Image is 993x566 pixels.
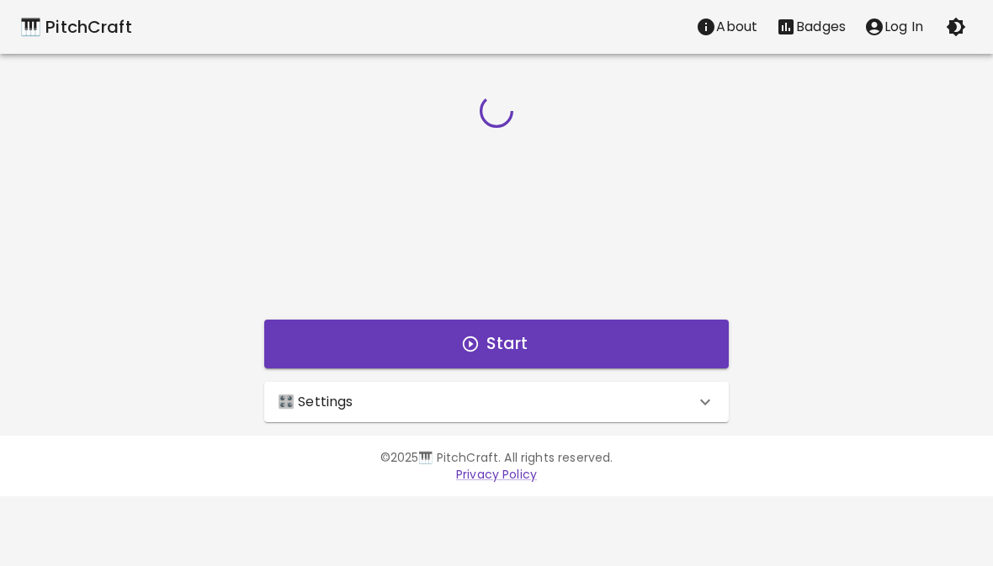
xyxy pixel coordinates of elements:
a: Privacy Policy [456,466,537,483]
p: 🎛️ Settings [278,392,353,412]
button: account of current user [855,10,932,44]
button: Stats [767,10,855,44]
button: About [687,10,767,44]
button: Start [264,320,729,368]
p: Log In [884,17,923,37]
p: Badges [796,17,846,37]
div: 🎛️ Settings [264,382,729,422]
p: © 2025 🎹 PitchCraft. All rights reserved. [20,449,973,466]
a: 🎹 PitchCraft [20,13,132,40]
p: About [716,17,757,37]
